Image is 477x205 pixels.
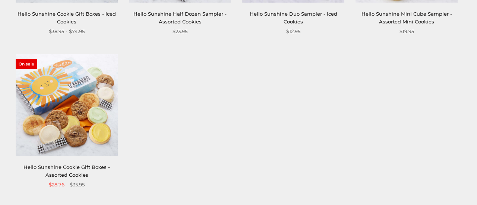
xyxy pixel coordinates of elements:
[361,11,452,25] a: Hello Sunshine Mini Cube Sampler - Assorted Mini Cookies
[6,177,77,199] iframe: Sign Up via Text for Offers
[399,28,414,35] span: $19.95
[173,28,187,35] span: $23.95
[23,164,110,178] a: Hello Sunshine Cookie Gift Boxes - Assorted Cookies
[49,28,85,35] span: $38.95 - $74.95
[250,11,337,25] a: Hello Sunshine Duo Sampler - Iced Cookies
[286,28,300,35] span: $12.95
[133,11,227,25] a: Hello Sunshine Half Dozen Sampler - Assorted Cookies
[18,11,116,25] a: Hello Sunshine Cookie Gift Boxes - Iced Cookies
[16,54,118,156] img: Hello Sunshine Cookie Gift Boxes - Assorted Cookies
[16,59,37,69] span: On sale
